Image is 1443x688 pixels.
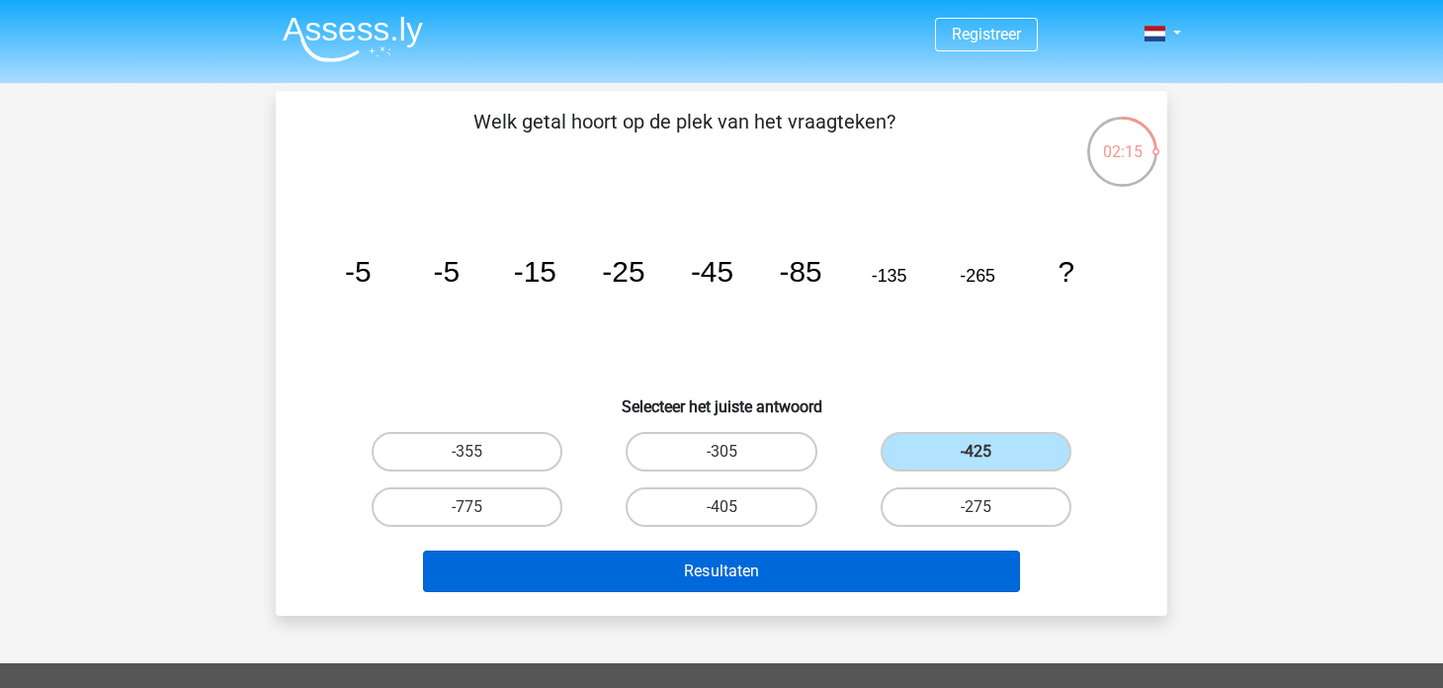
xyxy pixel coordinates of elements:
[960,266,995,286] tspan: -265
[952,25,1021,43] a: Registreer
[1085,115,1159,164] div: 02:15
[307,107,1061,166] p: Welk getal hoort op de plek van het vraagteken?
[872,266,907,286] tspan: -135
[602,255,644,288] tspan: -25
[372,432,562,472] label: -355
[691,255,733,288] tspan: -45
[283,16,423,62] img: Assessly
[423,551,1021,592] button: Resultaten
[626,487,816,527] label: -405
[514,255,556,288] tspan: -15
[345,255,372,288] tspan: -5
[779,255,821,288] tspan: -85
[881,432,1071,472] label: -425
[881,487,1071,527] label: -275
[372,487,562,527] label: -775
[1058,255,1074,288] tspan: ?
[307,382,1136,416] h6: Selecteer het juiste antwoord
[434,255,461,288] tspan: -5
[626,432,816,472] label: -305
